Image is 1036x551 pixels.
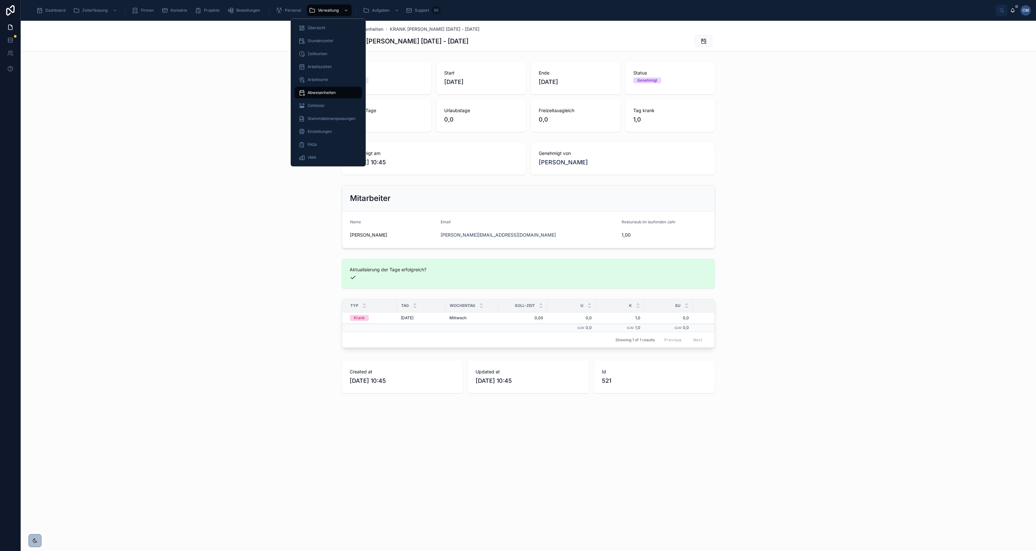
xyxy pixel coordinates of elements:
[34,5,70,16] a: Dashboard
[295,139,362,150] a: FAQs
[627,326,634,330] small: Sum
[415,8,429,13] span: Support
[648,315,689,321] a: 0,0
[308,116,355,121] span: Stammdatenanpassungen
[236,8,260,13] span: Bestellungen
[274,5,306,16] a: Personal
[577,326,584,330] small: Sum
[441,219,451,224] span: Email
[444,77,518,87] span: [DATE]
[308,142,317,147] span: FAQs
[318,8,339,13] span: Verwaltung
[307,5,352,16] a: Verwaltung
[629,303,632,308] span: K
[350,107,423,114] span: Anzahl Tage
[450,303,475,308] span: Wochentag
[350,219,361,224] span: Name
[308,103,324,108] span: Zeitleiste
[350,376,455,385] span: [DATE] 10:45
[295,35,362,47] a: Stundenzettel
[551,315,592,321] a: 0,0
[539,107,613,114] span: Freizeitausgleich
[615,337,655,343] span: Showing 1 of 1 results
[342,37,468,46] h1: KRANK [PERSON_NAME] [DATE] - [DATE]
[602,369,707,375] span: Id
[633,70,707,76] span: Status
[295,113,362,124] a: Stammdatenanpassungen
[350,158,518,167] span: [DATE] 10:45
[350,70,423,76] span: Typ
[193,5,224,16] a: Projekte
[401,303,409,308] span: Tag
[432,6,441,14] div: 50
[308,38,333,43] span: Stundenzettel
[45,8,65,13] span: Dashboard
[444,70,518,76] span: Start
[295,48,362,60] a: Zeitkonten
[204,8,220,13] span: Projekte
[361,5,402,16] a: Aufgaben
[600,315,640,321] a: 1,0
[401,315,442,321] a: [DATE]
[308,77,328,82] span: Arbeitsorte
[225,5,265,16] a: Bestellungen
[683,325,689,330] span: 0,0
[350,369,455,375] span: Created at
[71,5,120,16] a: Zeiterfassung
[350,115,423,124] span: 1
[635,325,640,330] span: 1,0
[295,74,362,86] a: Arbeitsorte
[295,87,362,99] a: Abwesenheiten
[539,115,613,124] span: 0,0
[502,315,543,321] a: 0,00
[622,232,707,238] span: 1,00
[476,376,581,385] span: [DATE] 10:45
[130,5,158,16] a: Firmen
[539,77,613,87] span: [DATE]
[697,315,738,321] a: 0,0
[295,100,362,111] a: Zeitleiste
[622,219,676,224] span: Resturlaub im laufenden Jahr
[160,5,192,16] a: Kontakte
[295,61,362,73] a: Arbeitszeiten
[586,325,592,330] span: 0,0
[515,303,535,308] span: SOLL-Zeit
[637,77,657,83] div: Genehmigt
[449,315,467,321] span: Mittwoch
[539,158,588,167] a: [PERSON_NAME]
[674,326,681,330] small: Sum
[354,315,365,321] div: Krank
[308,129,332,134] span: Einstellungen
[295,126,362,137] a: Einstellungen
[350,193,390,204] h2: Mitarbeiter
[295,22,362,34] a: Übersicht
[390,26,479,32] a: KRANK [PERSON_NAME] [DATE] - [DATE]
[633,107,707,114] span: Tag krank
[633,115,707,124] span: 1,0
[350,303,358,308] span: Typ
[308,155,316,160] span: VMA
[441,232,556,238] a: [PERSON_NAME][EMAIL_ADDRESS][DOMAIN_NAME]
[141,8,154,13] span: Firmen
[350,315,393,321] a: Krank
[539,70,613,76] span: Ende
[308,51,327,56] span: Zeitkonten
[308,25,325,30] span: Übersicht
[295,152,362,163] a: VMA
[476,369,581,375] span: Updated at
[31,3,996,18] div: scrollable content
[82,8,107,13] span: Zeiterfassung
[449,315,495,321] a: Mittwoch
[539,150,707,157] span: Genehmigt von
[1022,8,1029,13] span: CM
[401,315,413,321] span: [DATE]
[444,115,518,124] span: 0,0
[350,150,518,157] span: Genehmigt am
